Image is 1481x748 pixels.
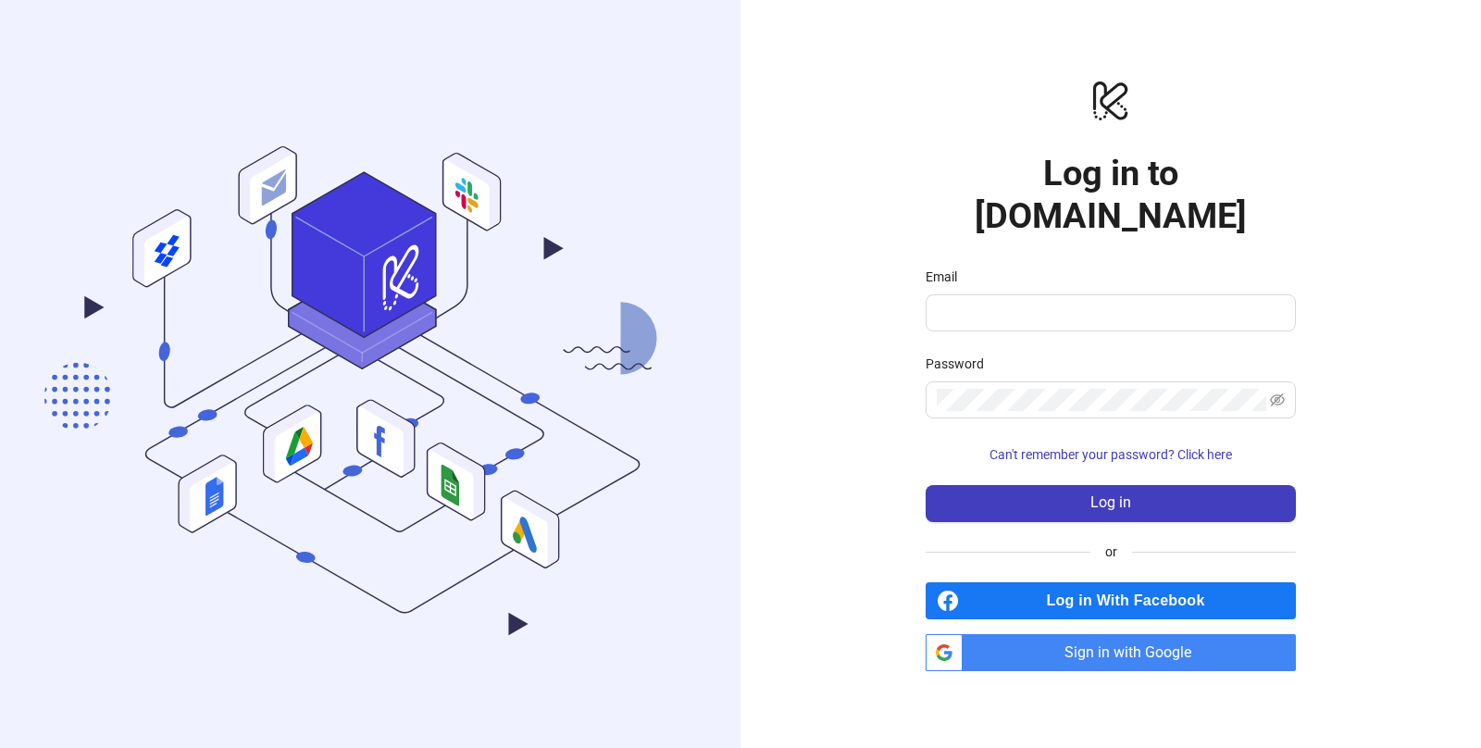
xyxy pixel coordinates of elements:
[926,447,1296,462] a: Can't remember your password? Click here
[926,441,1296,470] button: Can't remember your password? Click here
[926,152,1296,237] h1: Log in to [DOMAIN_NAME]
[989,447,1232,462] span: Can't remember your password? Click here
[926,485,1296,522] button: Log in
[966,582,1296,619] span: Log in With Facebook
[937,389,1266,411] input: Password
[1090,542,1132,562] span: or
[937,302,1281,324] input: Email
[926,267,969,287] label: Email
[926,634,1296,671] a: Sign in with Google
[926,354,996,374] label: Password
[1270,393,1285,407] span: eye-invisible
[1090,494,1131,511] span: Log in
[926,582,1296,619] a: Log in With Facebook
[970,634,1296,671] span: Sign in with Google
